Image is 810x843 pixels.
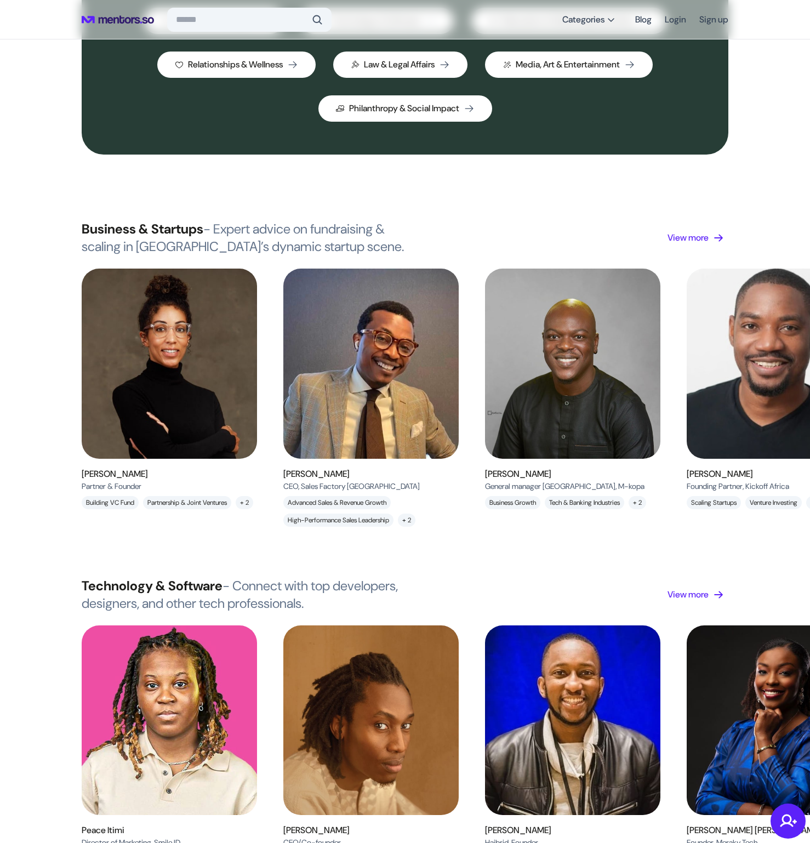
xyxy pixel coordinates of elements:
[283,514,393,527] p: High-Performance Sales Leadership
[318,95,492,122] a: Philanthropy & Social Impact
[668,231,728,244] a: View more
[629,496,646,509] p: + 2
[485,481,644,492] p: General manager [GEOGRAPHIC_DATA]
[668,588,709,601] p: View more
[283,269,459,459] img: Paul Foh
[485,496,540,509] p: Business Growth
[516,58,620,71] h6: Media, Art & Entertainment
[283,468,420,481] h6: [PERSON_NAME]
[333,52,467,78] a: Law & Legal Affairs
[485,824,551,837] h6: [PERSON_NAME]
[82,220,424,255] h3: Business & Startups
[143,496,231,509] p: Partnership & Joint Ventures
[82,577,398,612] span: - Connect with top developers, designers, and other tech professionals.
[82,577,424,612] h3: Technology & Software
[82,481,148,492] p: Partner & Founder
[687,468,789,481] h6: [PERSON_NAME]
[364,58,435,71] h6: Law & Legal Affairs
[283,481,420,492] p: CEO, Sales Factory [GEOGRAPHIC_DATA]
[349,102,459,115] h6: Philanthropy & Social Impact
[745,496,802,509] p: Venture Investing
[283,625,459,816] img: Victor Fatanmi
[545,496,624,509] p: Tech & Banking Industries
[82,824,180,837] h6: Peace Itimi
[668,231,709,244] p: View more
[82,468,148,481] h6: [PERSON_NAME]
[485,52,653,78] a: Media, Art & Entertainment
[82,220,404,255] span: - Expert advice on fundraising & scaling in [GEOGRAPHIC_DATA]’s dynamic startup scene.
[82,625,257,816] img: Peace Itimi
[188,58,283,71] h6: Relationships & Wellness
[556,10,622,30] button: Categories
[485,468,644,481] h6: [PERSON_NAME]
[687,496,741,509] p: Scaling Startups
[562,14,604,25] span: Categories
[157,52,316,78] a: Relationships & Wellness
[615,481,644,491] span: , M-kopa
[398,514,415,527] p: + 2
[283,496,391,509] p: Advanced Sales & Revenue Growth
[82,269,257,459] img: Maya Horgan-Famodu
[635,10,652,30] a: Blog
[485,625,660,816] img: Sani Yusuf
[668,588,728,601] a: View more
[236,496,253,509] p: + 2
[485,269,660,459] img: Babajide Duroshola
[665,10,686,30] a: Login
[743,481,789,491] span: , Kickoff Africa
[699,10,728,30] a: Sign up
[283,824,350,837] h6: [PERSON_NAME]
[687,481,789,492] p: Founding Partner
[82,496,139,509] p: Building VC Fund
